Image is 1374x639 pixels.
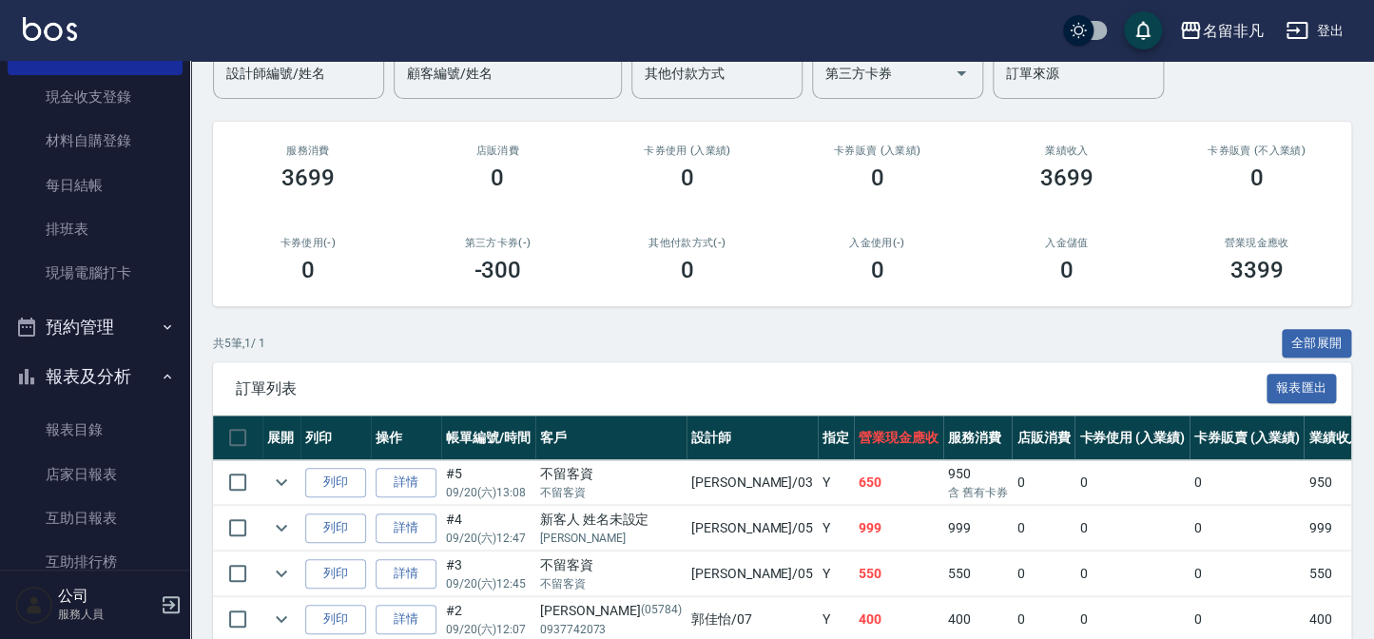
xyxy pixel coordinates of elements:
td: [PERSON_NAME] /03 [687,460,818,505]
button: Open [946,58,977,88]
td: 0 [1190,506,1305,551]
button: 報表及分析 [8,352,183,401]
p: [PERSON_NAME] [540,530,682,547]
h2: 卡券使用 (入業績) [615,145,760,157]
h2: 其他付款方式(-) [615,237,760,249]
p: 不留客資 [540,575,682,592]
a: 詳情 [376,468,436,497]
td: [PERSON_NAME] /05 [687,552,818,596]
td: #5 [441,460,535,505]
h2: 卡券使用(-) [236,237,380,249]
span: 訂單列表 [236,379,1267,398]
button: 列印 [305,468,366,497]
h3: 0 [681,257,694,283]
button: 預約管理 [8,302,183,352]
h3: 0 [870,257,883,283]
td: [PERSON_NAME] /05 [687,506,818,551]
h2: 營業現金應收 [1185,237,1329,249]
button: 列印 [305,559,366,589]
a: 排班表 [8,207,183,251]
h2: 入金儲值 [995,237,1139,249]
button: 名留非凡 [1171,11,1270,50]
h3: 0 [301,257,315,283]
a: 店家日報表 [8,453,183,496]
h3: 0 [870,165,883,191]
td: 0 [1074,506,1190,551]
h3: 0 [1249,165,1263,191]
h3: 3699 [1040,165,1093,191]
h3: 3699 [281,165,335,191]
a: 互助排行榜 [8,540,183,584]
th: 業績收入 [1304,416,1366,460]
button: 列印 [305,513,366,543]
button: 列印 [305,605,366,634]
td: 550 [943,552,1013,596]
td: 0 [1012,552,1074,596]
th: 設計師 [687,416,818,460]
h3: 0 [1060,257,1074,283]
th: 帳單編號/時間 [441,416,535,460]
div: [PERSON_NAME] [540,601,682,621]
td: Y [818,552,854,596]
h2: 入金使用(-) [805,237,950,249]
a: 現金收支登錄 [8,75,183,119]
p: 共 5 筆, 1 / 1 [213,335,265,352]
td: Y [818,460,854,505]
td: 950 [1304,460,1366,505]
h2: 卡券販賣 (入業績) [805,145,950,157]
button: expand row [267,513,296,542]
div: 不留客資 [540,464,682,484]
button: expand row [267,559,296,588]
h5: 公司 [58,587,155,606]
th: 營業現金應收 [854,416,943,460]
div: 新客人 姓名未設定 [540,510,682,530]
td: 0 [1190,552,1305,596]
p: 09/20 (六) 12:45 [446,575,531,592]
td: #4 [441,506,535,551]
img: Logo [23,17,77,41]
th: 列印 [300,416,371,460]
h2: 第三方卡券(-) [426,237,571,249]
button: expand row [267,468,296,496]
td: 999 [854,506,943,551]
h2: 卡券販賣 (不入業績) [1185,145,1329,157]
td: 650 [854,460,943,505]
td: 0 [1012,460,1074,505]
button: 全部展開 [1282,329,1352,358]
a: 詳情 [376,513,436,543]
td: Y [818,506,854,551]
button: 登出 [1278,13,1351,48]
h3: 0 [681,165,694,191]
td: 550 [1304,552,1366,596]
a: 報表匯出 [1267,378,1337,397]
h2: 店販消費 [426,145,571,157]
button: 報表匯出 [1267,374,1337,403]
a: 每日結帳 [8,164,183,207]
h3: 3399 [1229,257,1283,283]
a: 報表目錄 [8,408,183,452]
td: 0 [1012,506,1074,551]
h3: -300 [474,257,521,283]
p: 服務人員 [58,606,155,623]
th: 展開 [262,416,300,460]
td: 550 [854,552,943,596]
p: (05784) [641,601,682,621]
th: 卡券使用 (入業績) [1074,416,1190,460]
p: 含 舊有卡券 [948,484,1008,501]
th: 客戶 [535,416,687,460]
th: 操作 [371,416,441,460]
button: save [1124,11,1162,49]
th: 指定 [818,416,854,460]
a: 詳情 [376,559,436,589]
h3: 0 [491,165,504,191]
td: #3 [441,552,535,596]
td: 0 [1190,460,1305,505]
th: 卡券販賣 (入業績) [1190,416,1305,460]
div: 名留非凡 [1202,19,1263,43]
p: 09/20 (六) 12:47 [446,530,531,547]
button: expand row [267,605,296,633]
td: 0 [1074,460,1190,505]
th: 店販消費 [1012,416,1074,460]
h2: 業績收入 [995,145,1139,157]
h3: 服務消費 [236,145,380,157]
